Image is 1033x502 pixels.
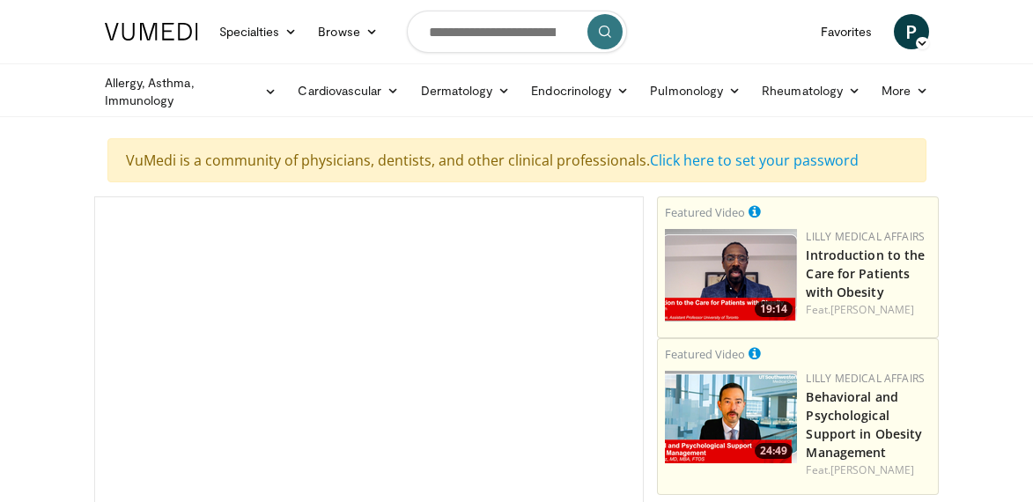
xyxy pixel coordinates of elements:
[830,462,914,477] a: [PERSON_NAME]
[665,229,797,321] a: 19:14
[639,73,751,108] a: Pulmonology
[407,11,627,53] input: Search topics, interventions
[806,229,925,244] a: Lilly Medical Affairs
[830,302,914,317] a: [PERSON_NAME]
[665,204,745,220] small: Featured Video
[94,74,288,109] a: Allergy, Asthma, Immunology
[806,371,925,386] a: Lilly Medical Affairs
[806,462,931,478] div: Feat.
[806,388,922,461] a: Behavioral and Psychological Support in Obesity Management
[665,229,797,321] img: acc2e291-ced4-4dd5-b17b-d06994da28f3.png.150x105_q85_crop-smart_upscale.png
[287,73,410,108] a: Cardiovascular
[755,301,793,317] span: 19:14
[751,73,871,108] a: Rheumatology
[209,14,308,49] a: Specialties
[755,443,793,459] span: 24:49
[806,302,931,318] div: Feat.
[806,247,925,300] a: Introduction to the Care for Patients with Obesity
[665,371,797,463] img: ba3304f6-7838-4e41-9c0f-2e31ebde6754.png.150x105_q85_crop-smart_upscale.png
[410,73,521,108] a: Dermatology
[650,151,859,170] a: Click here to set your password
[105,23,198,41] img: VuMedi Logo
[665,371,797,463] a: 24:49
[520,73,639,108] a: Endocrinology
[810,14,883,49] a: Favorites
[107,138,926,182] div: VuMedi is a community of physicians, dentists, and other clinical professionals.
[307,14,388,49] a: Browse
[665,346,745,362] small: Featured Video
[894,14,929,49] a: P
[871,73,939,108] a: More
